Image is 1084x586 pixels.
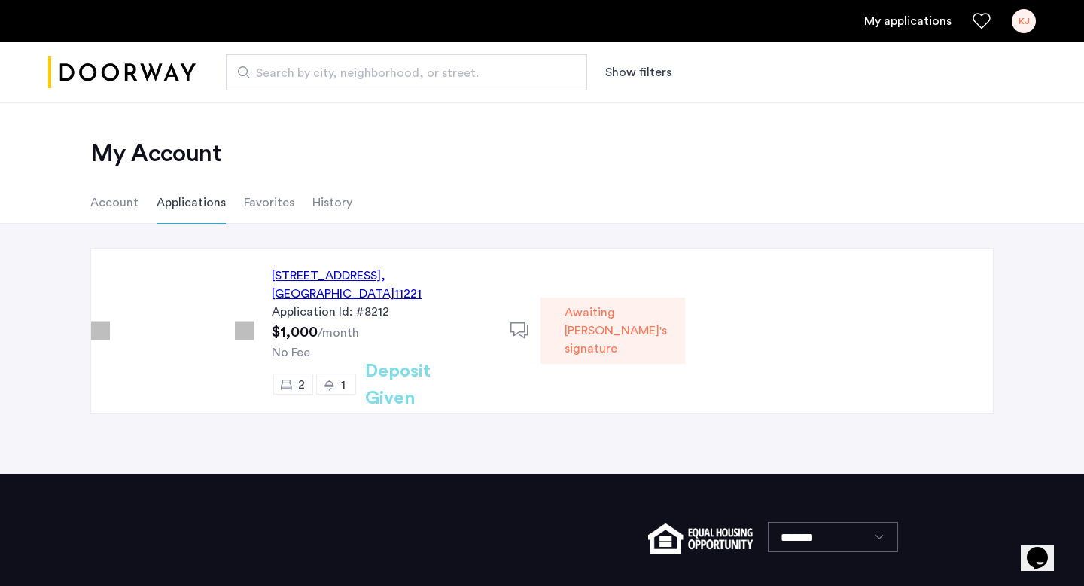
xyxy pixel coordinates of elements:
[365,358,485,412] h2: Deposit Given
[298,379,305,391] span: 2
[272,346,310,359] span: No Fee
[605,63,671,81] button: Show or hide filters
[318,327,359,339] sub: /month
[91,322,110,340] button: Previous apartment
[768,522,898,552] select: Language select
[272,325,318,340] span: $1,000
[244,182,294,224] li: Favorites
[1021,526,1069,571] iframe: chat widget
[256,64,545,82] span: Search by city, neighborhood, or street.
[48,44,196,101] a: Cazamio logo
[864,12,952,30] a: My application
[90,139,994,169] h2: My Account
[341,379,346,391] span: 1
[973,12,991,30] a: Favorites
[648,523,753,554] img: equal-housing.png
[90,182,139,224] li: Account
[226,54,587,90] input: Apartment Search
[91,276,254,385] img: Apartment photo
[157,182,226,224] li: Applications
[1012,9,1036,33] div: KJ
[565,304,673,358] span: Awaiting [PERSON_NAME]'s signature
[272,267,492,303] div: [STREET_ADDRESS] 11221
[272,303,492,321] div: Application Id: #8212
[235,322,254,340] button: Next apartment
[48,44,196,101] img: logo
[312,182,352,224] li: History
